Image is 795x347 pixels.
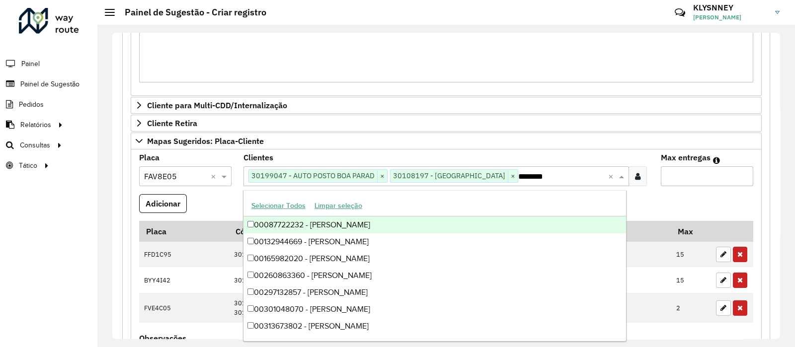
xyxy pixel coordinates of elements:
[20,120,51,130] span: Relatórios
[139,194,187,213] button: Adicionar
[139,267,229,293] td: BYY4I42
[671,242,711,268] td: 15
[115,7,266,18] h2: Painel de Sugestão - Criar registro
[249,170,377,182] span: 30199047 - AUTO POSTO BOA PARAD
[139,293,229,322] td: FVE4C05
[147,119,197,127] span: Cliente Retira
[243,151,273,163] label: Clientes
[243,216,627,233] div: 00087722232 - [PERSON_NAME]
[131,115,762,132] a: Cliente Retira
[19,99,44,110] span: Pedidos
[661,151,711,163] label: Max entregas
[310,198,367,213] button: Limpar seleção
[508,170,518,182] span: ×
[669,2,691,23] a: Contato Rápido
[608,170,617,182] span: Clear all
[391,170,508,182] span: 30108197 - [GEOGRAPHIC_DATA]
[671,267,711,293] td: 15
[243,284,627,301] div: 00297132857 - [PERSON_NAME]
[243,250,627,267] div: 00165982020 - [PERSON_NAME]
[139,151,159,163] label: Placa
[19,160,37,171] span: Tático
[229,242,464,268] td: 30169438
[229,293,464,322] td: 30104747 30196305
[229,221,464,242] th: Código Cliente
[139,221,229,242] th: Placa
[243,318,627,335] div: 00313673802 - [PERSON_NAME]
[211,170,219,182] span: Clear all
[20,79,79,89] span: Painel de Sugestão
[21,59,40,69] span: Painel
[243,267,627,284] div: 00260863360 - [PERSON_NAME]
[671,293,711,322] td: 2
[139,332,186,344] label: Observações
[147,101,287,109] span: Cliente para Multi-CDD/Internalização
[713,156,720,164] em: Máximo de clientes que serão colocados na mesma rota com os clientes informados
[693,13,768,22] span: [PERSON_NAME]
[131,133,762,149] a: Mapas Sugeridos: Placa-Cliente
[243,301,627,318] div: 00301048070 - [PERSON_NAME]
[671,221,711,242] th: Max
[243,190,627,342] ng-dropdown-panel: Options list
[247,198,310,213] button: Selecionar Todos
[377,170,387,182] span: ×
[693,3,768,12] h3: KLYSNNEY
[243,233,627,250] div: 00132944669 - [PERSON_NAME]
[20,140,50,150] span: Consultas
[147,137,264,145] span: Mapas Sugeridos: Placa-Cliente
[139,242,229,268] td: FFD1C95
[229,267,464,293] td: 30197981
[131,97,762,114] a: Cliente para Multi-CDD/Internalização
